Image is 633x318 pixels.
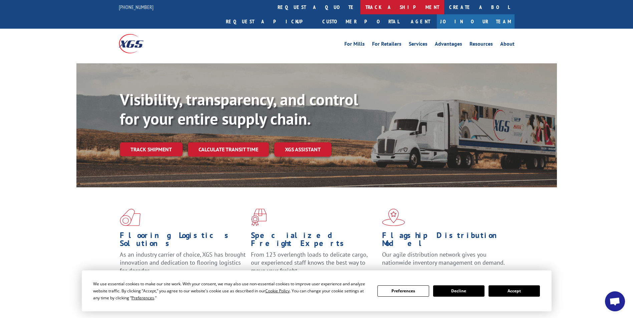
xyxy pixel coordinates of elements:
a: Resources [469,41,493,49]
a: Join Our Team [437,14,515,29]
img: xgs-icon-total-supply-chain-intelligence-red [120,209,140,226]
a: Open chat [605,291,625,311]
span: Preferences [131,295,154,301]
a: Calculate transit time [188,142,269,157]
img: xgs-icon-focused-on-flooring-red [251,209,267,226]
a: Track shipment [120,142,183,156]
span: Our agile distribution network gives you nationwide inventory management on demand. [382,251,505,266]
b: Visibility, transparency, and control for your entire supply chain. [120,89,358,129]
a: Advantages [435,41,462,49]
a: For Mills [344,41,365,49]
a: For Retailers [372,41,401,49]
h1: Flagship Distribution Model [382,231,508,251]
img: xgs-icon-flagship-distribution-model-red [382,209,405,226]
div: Cookie Consent Prompt [82,270,552,311]
a: About [500,41,515,49]
h1: Flooring Logistics Solutions [120,231,246,251]
button: Preferences [377,285,429,297]
span: Cookie Policy [265,288,290,294]
span: As an industry carrier of choice, XGS has brought innovation and dedication to flooring logistics... [120,251,246,274]
a: Customer Portal [317,14,404,29]
button: Accept [489,285,540,297]
a: [PHONE_NUMBER] [119,4,153,10]
div: We use essential cookies to make our site work. With your consent, we may also use non-essential ... [93,280,369,301]
a: XGS ASSISTANT [274,142,331,157]
button: Decline [433,285,485,297]
h1: Specialized Freight Experts [251,231,377,251]
a: Request a pickup [221,14,317,29]
a: Agent [404,14,437,29]
a: Services [409,41,427,49]
p: From 123 overlength loads to delicate cargo, our experienced staff knows the best way to move you... [251,251,377,280]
